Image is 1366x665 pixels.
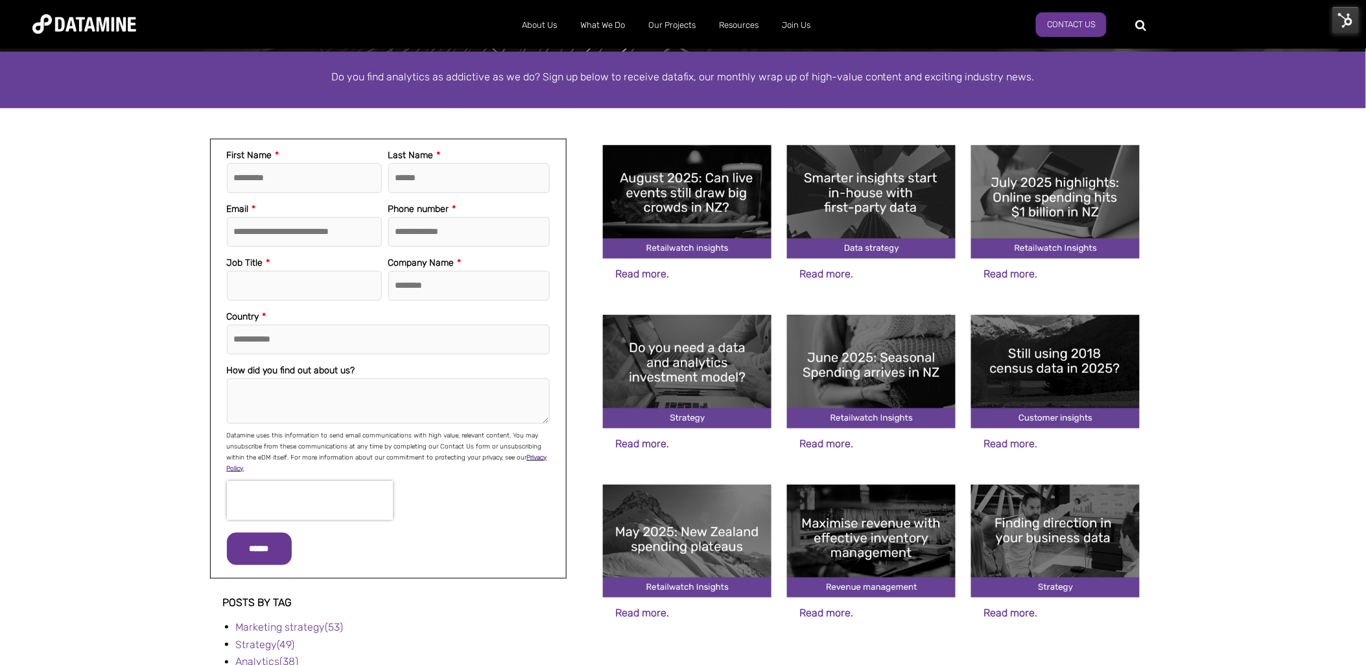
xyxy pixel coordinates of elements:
span: First Name [227,150,272,161]
span: (49) [277,638,295,651]
a: What We Do [569,8,637,42]
span: How did you find out about us? [227,365,355,376]
span: Post listing [210,582,263,594]
span: Email [227,204,249,215]
a: Strategy(49) [236,638,295,651]
span: (53) [325,621,344,633]
p: Do you find analytics as addictive as we do? Sign up below to receive datafix, our monthly wrap u... [314,68,1053,86]
span: Phone number [388,204,449,215]
span: Country [227,311,259,322]
a: About Us [510,8,569,42]
a: Privacy Policy [227,454,547,472]
a: Read more. [984,268,1038,280]
a: Read more. [616,607,670,619]
span: Job Title [227,257,263,268]
a: Contact Us [1036,12,1107,37]
a: Resources [707,8,770,42]
a: Join Us [770,8,822,42]
a: Read more. [616,437,670,450]
a: Read more. [984,607,1038,619]
a: Marketing strategy(53) [236,621,344,633]
a: Read more. [984,437,1038,450]
img: Datamine [32,14,136,34]
a: Read more. [616,268,670,280]
h3: Posts by Tag [223,597,586,609]
img: HubSpot Tools Menu Toggle [1332,6,1360,34]
span: Last Name [388,150,434,161]
a: Our Projects [637,8,707,42]
p: Datamine uses this information to send email communications with high value, relevant content. Yo... [227,430,550,474]
a: Read more. [800,437,854,450]
a: Read more. [800,268,854,280]
span: Company Name [388,257,454,268]
iframe: reCAPTCHA [227,481,393,520]
a: Read more. [800,607,854,619]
